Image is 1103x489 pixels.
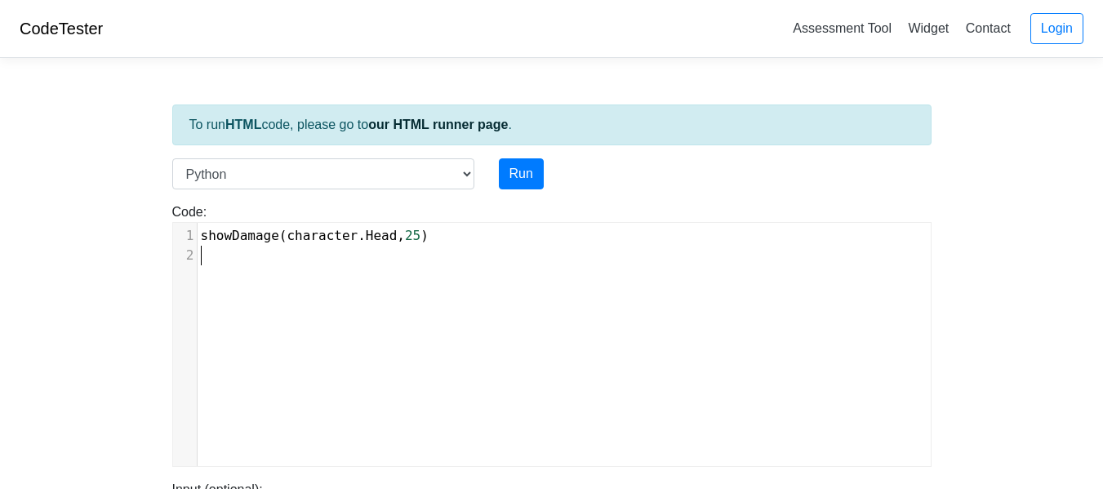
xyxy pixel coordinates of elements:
[201,228,279,243] span: showDamage
[287,228,358,243] span: character
[225,118,261,131] strong: HTML
[172,104,932,145] div: To run code, please go to .
[20,20,103,38] a: CodeTester
[160,202,944,467] div: Code:
[499,158,544,189] button: Run
[1030,13,1083,44] a: Login
[959,15,1017,42] a: Contact
[901,15,955,42] a: Widget
[405,228,420,243] span: 25
[366,228,398,243] span: Head
[173,246,197,265] div: 2
[786,15,898,42] a: Assessment Tool
[368,118,508,131] a: our HTML runner page
[201,228,429,243] span: ( . , )
[173,226,197,246] div: 1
